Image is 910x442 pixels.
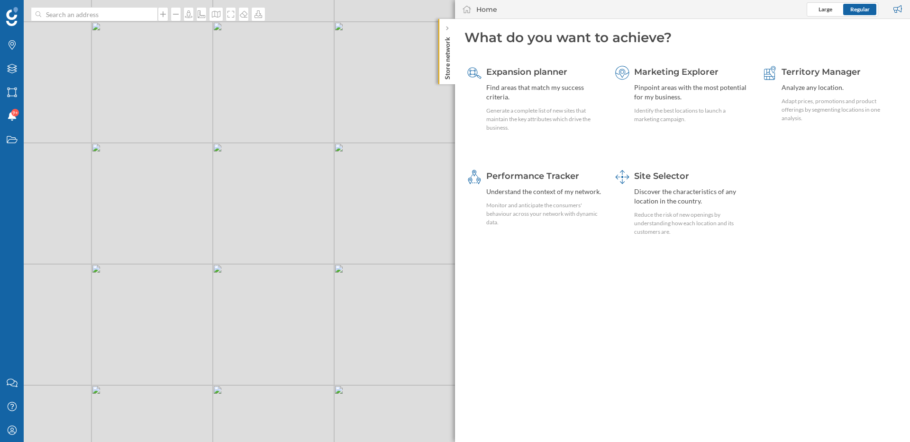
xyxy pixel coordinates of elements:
div: Identify the best locations to launch a marketing campaign. [634,106,750,124]
img: search-areas.svg [467,66,482,80]
img: monitoring-360.svg [467,170,482,184]
p: Store network [443,33,452,80]
div: Monitor and anticipate the consumers' behaviour across your network with dynamic data. [486,201,602,227]
div: Analyze any location. [782,83,898,92]
span: Large [819,6,832,13]
div: Find areas that match my success criteria. [486,83,602,102]
span: Territory Manager [782,67,861,77]
span: 9+ [12,108,18,117]
div: Generate a complete list of new sites that maintain the key attributes which drive the business. [486,106,602,132]
div: Reduce the risk of new openings by understanding how each location and its customers are. [634,211,750,236]
img: territory-manager.svg [763,66,777,80]
span: Performance Tracker [486,171,579,181]
div: Understand the context of my network. [486,187,602,196]
div: Adapt prices, promotions and product offerings by segmenting locations in one analysis. [782,97,898,123]
div: Discover the characteristics of any location in the country. [634,187,750,206]
div: Home [476,5,497,14]
div: Pinpoint areas with the most potential for my business. [634,83,750,102]
span: Expansion planner [486,67,567,77]
span: Marketing Explorer [634,67,719,77]
img: Geoblink Logo [6,7,18,26]
span: Regular [850,6,870,13]
div: What do you want to achieve? [464,28,901,46]
img: explorer.svg [615,66,629,80]
span: Site Selector [634,171,689,181]
img: dashboards-manager.svg [615,170,629,184]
